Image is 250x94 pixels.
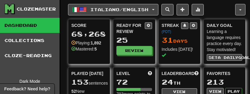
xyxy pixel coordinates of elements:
div: Streak [162,22,181,34]
a: (PDT) [162,30,171,34]
div: Playing: [71,40,101,46]
button: Add sentence to collection [177,4,189,15]
div: Clozemaster [17,6,56,12]
div: 25 [116,36,152,44]
strong: 1,892 [91,41,101,45]
button: Review [116,46,152,55]
button: More stats [192,4,204,15]
div: Dark Mode [5,78,55,84]
div: Includes [DATE]! [162,46,197,58]
span: Score more points to level up [148,70,152,76]
span: Italiano / English [90,7,148,12]
div: Ready for Review [116,22,144,34]
div: 213 [207,78,242,86]
span: Open feedback widget [4,86,50,92]
div: Score [71,22,107,28]
div: Mastered: [71,46,97,52]
button: Seta dailygoal [207,54,242,61]
div: Favorites [207,70,242,76]
button: Search sentences [161,4,174,15]
div: 72 [116,78,152,86]
span: Level [116,70,130,76]
button: Italiano/English [68,4,158,15]
span: 24 [162,78,173,86]
span: a daily [218,55,238,60]
strong: 52 [71,89,76,94]
span: Leaderboard [162,70,195,76]
div: sentences [71,78,107,86]
span: 153 [71,78,89,86]
div: 68,268 [71,30,107,38]
strong: 5 [94,47,97,51]
div: Learning a language requires practice every day. Stay motivated! [207,28,242,53]
span: This week in points, UTC [194,70,199,76]
span: Played [DATE] [71,70,103,76]
div: th [162,78,197,86]
div: Daily Goal [207,22,242,28]
span: 31 [162,36,173,44]
div: Day s [162,36,197,44]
